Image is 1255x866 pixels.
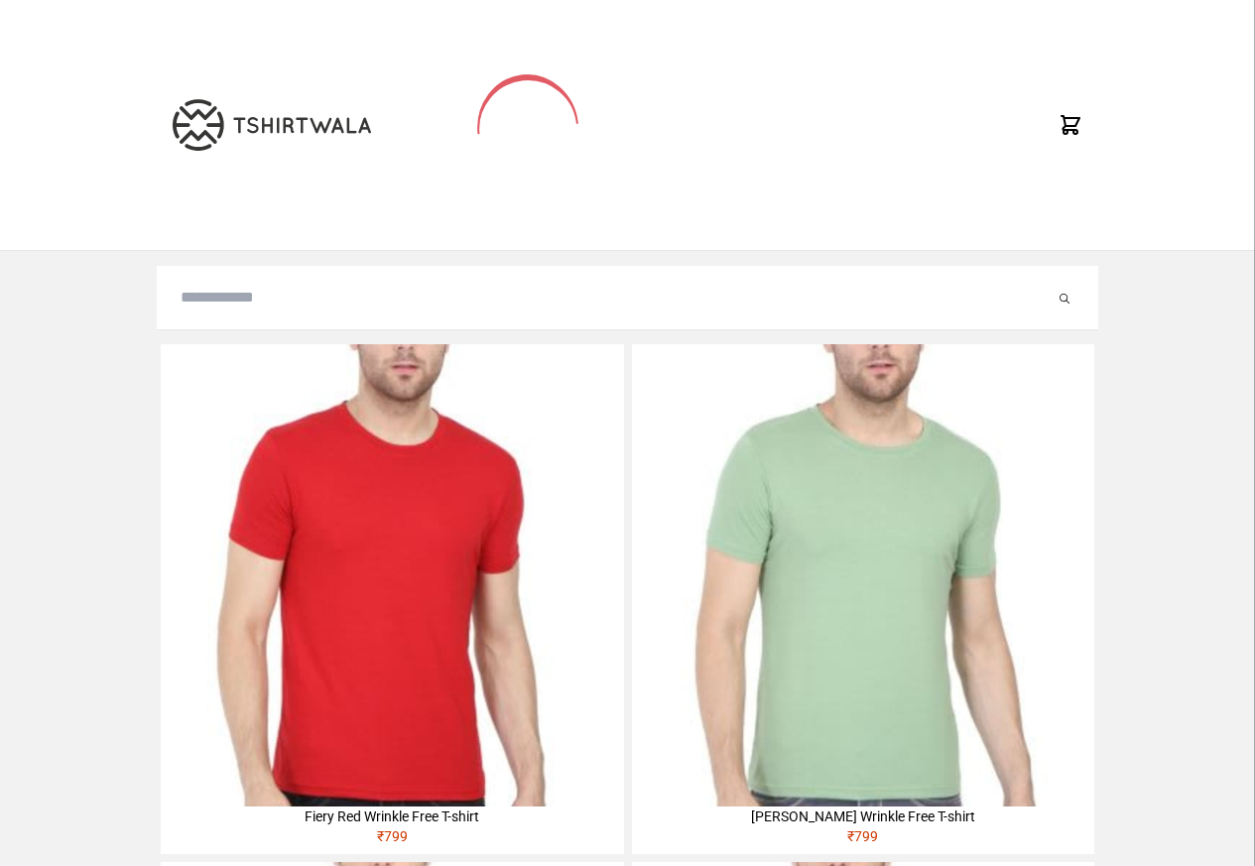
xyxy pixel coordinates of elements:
[161,344,623,854] a: Fiery Red Wrinkle Free T-shirt₹799
[632,344,1094,806] img: 4M6A2211-320x320.jpg
[173,99,371,151] img: TW-LOGO-400-104.png
[632,344,1094,854] a: [PERSON_NAME] Wrinkle Free T-shirt₹799
[632,806,1094,826] div: [PERSON_NAME] Wrinkle Free T-shirt
[161,344,623,806] img: 4M6A2225-320x320.jpg
[161,826,623,854] div: ₹ 799
[632,826,1094,854] div: ₹ 799
[1055,286,1074,309] button: Submit your search query.
[161,806,623,826] div: Fiery Red Wrinkle Free T-shirt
